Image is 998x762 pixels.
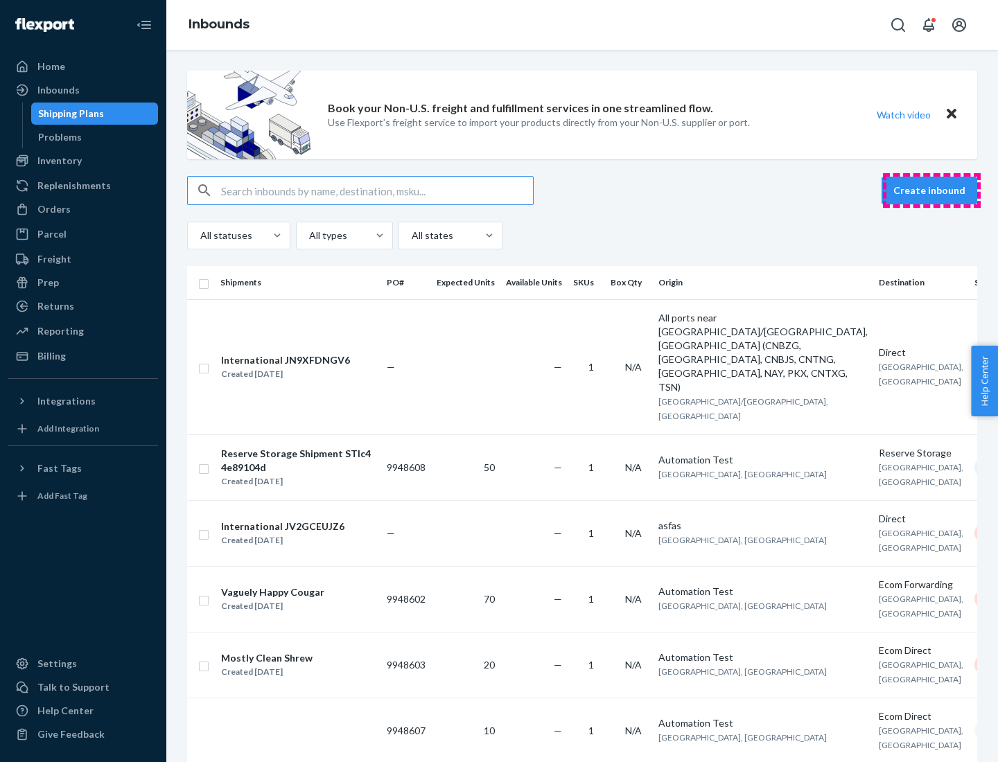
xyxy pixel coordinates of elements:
[431,266,500,299] th: Expected Units
[625,361,642,373] span: N/A
[8,198,158,220] a: Orders
[38,130,82,144] div: Problems
[884,11,912,39] button: Open Search Box
[8,55,158,78] a: Home
[328,100,713,116] p: Book your Non-U.S. freight and fulfillment services in one streamlined flow.
[8,700,158,722] a: Help Center
[873,266,969,299] th: Destination
[37,394,96,408] div: Integrations
[37,252,71,266] div: Freight
[8,390,158,412] button: Integrations
[658,650,868,664] div: Automation Test
[8,345,158,367] a: Billing
[588,361,594,373] span: 1
[484,461,495,473] span: 50
[37,461,82,475] div: Fast Tags
[37,227,67,241] div: Parcel
[37,179,111,193] div: Replenishments
[588,593,594,605] span: 1
[37,423,99,434] div: Add Integration
[37,324,84,338] div: Reporting
[31,126,159,148] a: Problems
[625,725,642,736] span: N/A
[8,485,158,507] a: Add Fast Tag
[625,659,642,671] span: N/A
[37,680,110,694] div: Talk to Support
[879,709,963,723] div: Ecom Direct
[177,5,261,45] ol: breadcrumbs
[37,276,59,290] div: Prep
[658,535,827,545] span: [GEOGRAPHIC_DATA], [GEOGRAPHIC_DATA]
[658,601,827,611] span: [GEOGRAPHIC_DATA], [GEOGRAPHIC_DATA]
[8,223,158,245] a: Parcel
[882,177,977,204] button: Create inbound
[879,462,963,487] span: [GEOGRAPHIC_DATA], [GEOGRAPHIC_DATA]
[37,154,82,168] div: Inventory
[625,461,642,473] span: N/A
[588,725,594,736] span: 1
[554,461,562,473] span: —
[879,644,963,657] div: Ecom Direct
[484,659,495,671] span: 20
[8,248,158,270] a: Freight
[879,512,963,526] div: Direct
[8,653,158,675] a: Settings
[879,362,963,387] span: [GEOGRAPHIC_DATA], [GEOGRAPHIC_DATA]
[189,17,249,32] a: Inbounds
[387,527,395,539] span: —
[410,229,412,242] input: All states
[221,177,533,204] input: Search inbounds by name, destination, msku...
[879,659,963,684] span: [GEOGRAPHIC_DATA], [GEOGRAPHIC_DATA]
[484,725,495,736] span: 10
[8,320,158,342] a: Reporting
[568,266,605,299] th: SKUs
[8,295,158,317] a: Returns
[221,475,375,488] div: Created [DATE]
[8,272,158,294] a: Prep
[387,361,395,373] span: —
[554,593,562,605] span: —
[221,585,324,599] div: Vaguely Happy Cougar
[130,11,158,39] button: Close Navigation
[381,566,431,632] td: 9948602
[328,116,750,130] p: Use Flexport’s freight service to import your products directly from your Non-U.S. supplier or port.
[971,346,998,416] button: Help Center
[658,453,868,467] div: Automation Test
[588,461,594,473] span: 1
[554,659,562,671] span: —
[8,457,158,479] button: Fast Tags
[37,657,77,671] div: Settings
[658,666,827,677] span: [GEOGRAPHIC_DATA], [GEOGRAPHIC_DATA]
[8,676,158,698] a: Talk to Support
[554,725,562,736] span: —
[381,266,431,299] th: PO#
[625,527,642,539] span: N/A
[199,229,200,242] input: All statuses
[500,266,568,299] th: Available Units
[653,266,873,299] th: Origin
[879,578,963,592] div: Ecom Forwarding
[221,533,344,547] div: Created [DATE]
[658,519,868,533] div: asfas
[8,418,158,440] a: Add Integration
[945,11,973,39] button: Open account menu
[943,105,961,125] button: Close
[658,469,827,479] span: [GEOGRAPHIC_DATA], [GEOGRAPHIC_DATA]
[15,18,74,32] img: Flexport logo
[221,651,313,665] div: Mostly Clean Shrew
[658,585,868,599] div: Automation Test
[8,175,158,197] a: Replenishments
[554,361,562,373] span: —
[879,594,963,619] span: [GEOGRAPHIC_DATA], [GEOGRAPHIC_DATA]
[868,105,940,125] button: Watch video
[221,353,350,367] div: International JN9XFDNGV6
[37,704,94,718] div: Help Center
[31,103,159,125] a: Shipping Plans
[38,107,104,121] div: Shipping Plans
[588,527,594,539] span: 1
[8,79,158,101] a: Inbounds
[658,716,868,730] div: Automation Test
[37,83,80,97] div: Inbounds
[879,446,963,460] div: Reserve Storage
